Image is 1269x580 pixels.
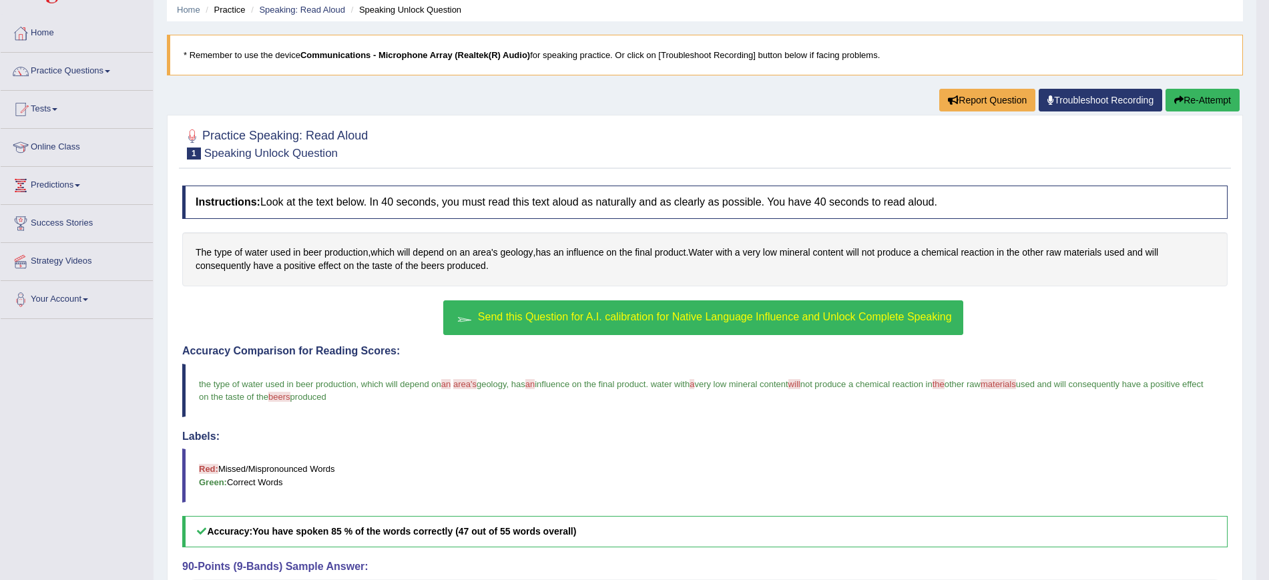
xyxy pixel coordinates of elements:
span: Click to see word definition [961,246,994,260]
span: beers [268,392,290,402]
span: Click to see word definition [253,259,273,273]
span: Click to see word definition [372,259,392,273]
span: Click to see word definition [1007,246,1019,260]
b: Green: [199,477,227,487]
span: produced [290,392,326,402]
span: Click to see word definition [234,246,242,260]
span: the [933,379,945,389]
span: water with [651,379,690,389]
span: Click to see word definition [1064,246,1102,260]
span: 1 [187,148,201,160]
button: Re-Attempt [1166,89,1240,111]
span: very low mineral content [694,379,788,389]
span: will [788,379,800,389]
span: Click to see word definition [459,246,470,260]
span: Click to see word definition [284,259,315,273]
span: Click to see word definition [619,246,632,260]
span: Click to see word definition [293,246,300,260]
button: Send this Question for A.I. calibration for Native Language Influence and Unlock Complete Speaking [443,300,963,335]
span: Click to see word definition [370,246,395,260]
li: Speaking Unlock Question [348,3,461,16]
span: Click to see word definition [1046,246,1061,260]
b: Communications - Microphone Array (Realtek(R) Audio) [300,50,530,60]
span: , [356,379,359,389]
button: Report Question [939,89,1035,111]
span: Click to see word definition [421,259,445,273]
span: . [646,379,648,389]
a: Predictions [1,167,153,200]
span: Click to see word definition [813,246,844,260]
span: Click to see word definition [877,246,911,260]
span: Click to see word definition [413,246,444,260]
span: area's [453,379,477,389]
span: Click to see word definition [344,259,354,273]
span: Click to see word definition [997,246,1004,260]
li: Practice [202,3,245,16]
a: Home [1,15,153,48]
div: , , . . [182,232,1228,286]
span: geology [477,379,507,389]
span: Click to see word definition [196,246,212,260]
h4: 90-Points (9-Bands) Sample Answer: [182,561,1228,573]
span: Click to see word definition [356,259,369,273]
span: Click to see word definition [501,246,533,260]
h4: Accuracy Comparison for Reading Scores: [182,345,1228,357]
span: Click to see word definition [276,259,282,273]
span: Click to see word definition [196,259,251,273]
span: , [507,379,509,389]
span: Click to see word definition [688,246,713,260]
span: Click to see word definition [846,246,858,260]
span: Click to see word definition [1127,246,1142,260]
span: Click to see word definition [606,246,617,260]
a: Online Class [1,129,153,162]
span: Click to see word definition [245,246,268,260]
span: Click to see word definition [635,246,652,260]
span: used and will consequently have a positive effect on the taste of the [199,379,1206,402]
span: not produce a chemical reaction in [800,379,933,389]
b: You have spoken 85 % of the words correctly (47 out of 55 words overall) [252,526,576,537]
span: Click to see word definition [270,246,290,260]
span: Click to see word definition [763,246,777,260]
span: Click to see word definition [1104,246,1124,260]
span: Send this Question for A.I. calibration for Native Language Influence and Unlock Complete Speaking [478,311,952,322]
span: Click to see word definition [447,246,457,260]
a: Strategy Videos [1,243,153,276]
span: Click to see word definition [780,246,810,260]
span: Click to see word definition [1022,246,1043,260]
span: Click to see word definition [303,246,322,260]
b: Red: [199,464,218,474]
h4: Labels: [182,430,1228,443]
span: Click to see word definition [743,246,760,260]
span: Click to see word definition [1146,246,1158,260]
span: Click to see word definition [395,259,403,273]
span: Click to see word definition [655,246,686,260]
span: a [690,379,694,389]
span: an [441,379,451,389]
span: Click to see word definition [473,246,498,260]
span: Click to see word definition [553,246,564,260]
blockquote: Missed/Mispronounced Words Correct Words [182,449,1228,502]
span: Click to see word definition [921,246,958,260]
span: Click to see word definition [535,246,551,260]
a: Home [177,5,200,15]
span: Click to see word definition [716,246,732,260]
span: other raw [945,379,981,389]
h4: Look at the text below. In 40 seconds, you must read this text aloud as naturally and as clearly ... [182,186,1228,219]
small: Speaking Unlock Question [204,147,338,160]
span: Click to see word definition [324,246,368,260]
span: has [511,379,525,389]
span: Click to see word definition [447,259,486,273]
a: Speaking: Read Aloud [259,5,345,15]
span: influence on the final product [535,379,646,389]
span: Click to see word definition [914,246,919,260]
span: which will depend on [361,379,441,389]
blockquote: * Remember to use the device for speaking practice. Or click on [Troubleshoot Recording] button b... [167,35,1243,75]
a: Practice Questions [1,53,153,86]
a: Troubleshoot Recording [1039,89,1162,111]
span: Click to see word definition [566,246,603,260]
b: Instructions: [196,196,260,208]
span: Click to see word definition [214,246,232,260]
span: materials [981,379,1016,389]
span: Click to see word definition [397,246,410,260]
a: Success Stories [1,205,153,238]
